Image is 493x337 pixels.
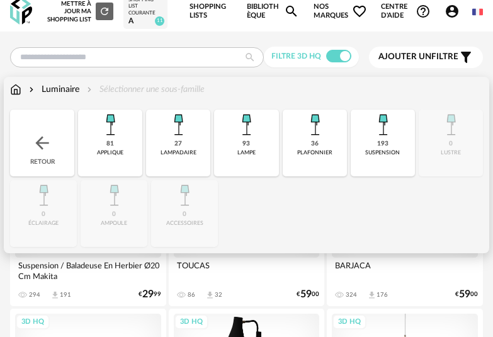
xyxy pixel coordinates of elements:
[97,149,123,156] div: applique
[174,314,208,330] div: 3D HQ
[95,110,125,140] img: Luminaire.png
[106,140,114,148] div: 81
[271,52,321,60] span: Filtre 3D HQ
[300,110,330,140] img: Luminaire.png
[163,110,193,140] img: Luminaire.png
[297,290,319,299] div: € 00
[332,314,366,330] div: 3D HQ
[10,83,21,96] img: svg+xml;base64,PHN2ZyB3aWR0aD0iMTYiIGhlaWdodD0iMTciIHZpZXdCb3g9IjAgMCAxNiAxNyIgZmlsbD0ibm9uZSIgeG...
[367,290,377,300] span: Download icon
[378,52,458,62] span: filtre
[381,3,431,21] span: Centre d'aideHelp Circle Outline icon
[346,291,357,299] div: 324
[445,4,465,19] span: Account Circle icon
[377,140,388,148] div: 193
[174,258,320,283] div: TOUCAS
[368,110,398,140] img: Luminaire.png
[99,8,110,14] span: Refresh icon
[458,50,473,65] span: Filter icon
[161,149,196,156] div: lampadaire
[300,290,312,299] span: 59
[215,291,222,299] div: 32
[311,140,319,148] div: 36
[352,4,367,19] span: Heart Outline icon
[416,4,431,19] span: Help Circle Outline icon
[284,4,299,19] span: Magnify icon
[29,291,40,299] div: 294
[174,140,182,148] div: 27
[455,290,478,299] div: € 00
[472,7,483,18] img: fr
[26,83,79,96] div: Luminaire
[142,290,154,299] span: 29
[205,290,215,300] span: Download icon
[332,258,478,283] div: BARJACA
[297,149,332,156] div: plafonnier
[60,291,71,299] div: 191
[16,314,50,330] div: 3D HQ
[26,83,37,96] img: svg+xml;base64,PHN2ZyB3aWR0aD0iMTYiIGhlaWdodD0iMTYiIHZpZXdCb3g9IjAgMCAxNiAxNiIgZmlsbD0ibm9uZSIgeG...
[378,52,431,61] span: Ajouter un
[231,110,261,140] img: Luminaire.png
[128,16,162,26] div: A
[10,110,74,176] div: Retour
[155,16,164,26] span: 11
[32,133,52,153] img: svg+xml;base64,PHN2ZyB3aWR0aD0iMjQiIGhlaWdodD0iMjQiIHZpZXdCb3g9IjAgMCAyNCAyNCIgZmlsbD0ibm9uZSIgeG...
[15,258,161,283] div: Suspension / Baladeuse En Herbier Ø20 Cm Makita
[139,290,161,299] div: € 99
[242,140,250,148] div: 93
[459,290,470,299] span: 59
[365,149,400,156] div: suspension
[445,4,460,19] span: Account Circle icon
[188,291,195,299] div: 86
[237,149,256,156] div: lampe
[50,290,60,300] span: Download icon
[377,291,388,299] div: 176
[369,47,483,68] button: Ajouter unfiltre Filter icon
